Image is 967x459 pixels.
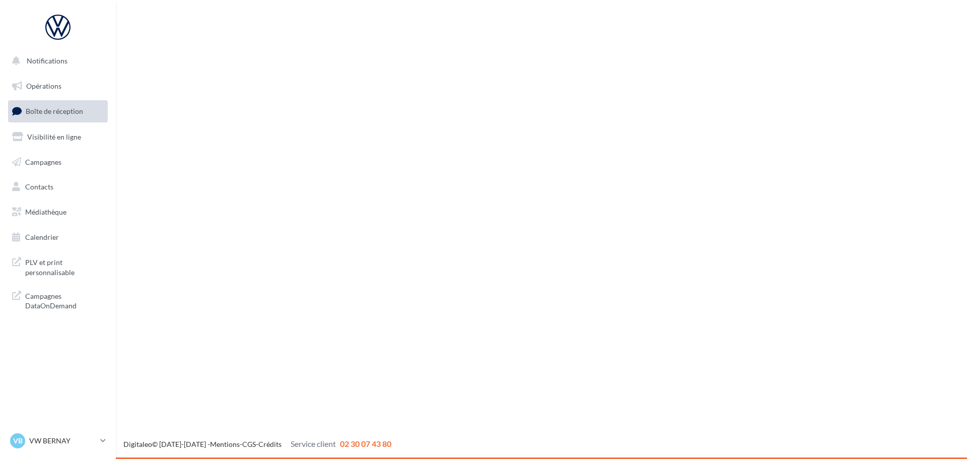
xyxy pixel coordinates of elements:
a: Campagnes [6,152,110,173]
a: Campagnes DataOnDemand [6,285,110,315]
span: Opérations [26,82,61,90]
span: Notifications [27,56,67,65]
a: VB VW BERNAY [8,431,108,450]
span: VB [13,436,23,446]
span: 02 30 07 43 80 [340,439,391,448]
p: VW BERNAY [29,436,96,446]
span: Service client [291,439,336,448]
a: Visibilité en ligne [6,126,110,148]
a: Contacts [6,176,110,198]
a: Digitaleo [123,440,152,448]
a: PLV et print personnalisable [6,251,110,281]
span: Campagnes DataOnDemand [25,289,104,311]
span: Visibilité en ligne [27,133,81,141]
span: Boîte de réception [26,107,83,115]
button: Notifications [6,50,106,72]
span: Campagnes [25,157,61,166]
span: Calendrier [25,233,59,241]
a: Opérations [6,76,110,97]
a: Calendrier [6,227,110,248]
a: Mentions [210,440,240,448]
span: Contacts [25,182,53,191]
a: Boîte de réception [6,100,110,122]
a: CGS [242,440,256,448]
span: PLV et print personnalisable [25,255,104,277]
a: Médiathèque [6,202,110,223]
a: Crédits [258,440,282,448]
span: © [DATE]-[DATE] - - - [123,440,391,448]
span: Médiathèque [25,208,66,216]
